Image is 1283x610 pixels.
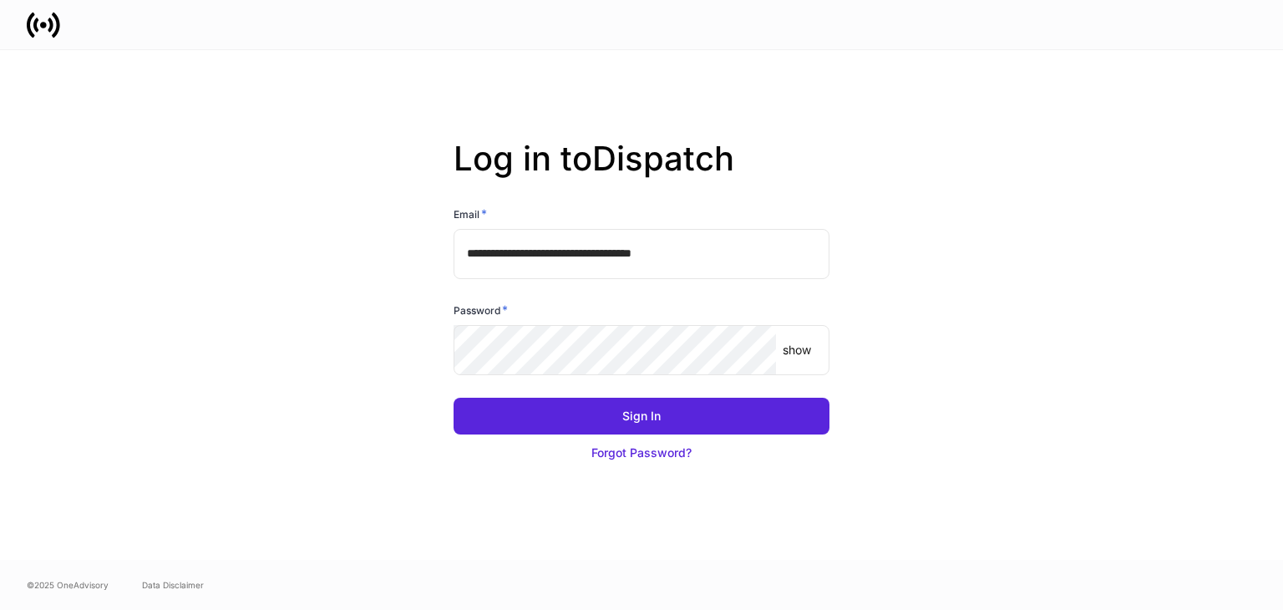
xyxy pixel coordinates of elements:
span: © 2025 OneAdvisory [27,578,109,592]
h2: Log in to Dispatch [454,139,829,206]
button: Forgot Password? [454,435,829,471]
p: show [783,342,811,358]
h6: Email [454,206,487,222]
h6: Password [454,302,508,318]
a: Data Disclaimer [142,578,204,592]
button: Sign In [454,398,829,435]
div: Forgot Password? [591,445,692,461]
div: Sign In [622,408,661,424]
